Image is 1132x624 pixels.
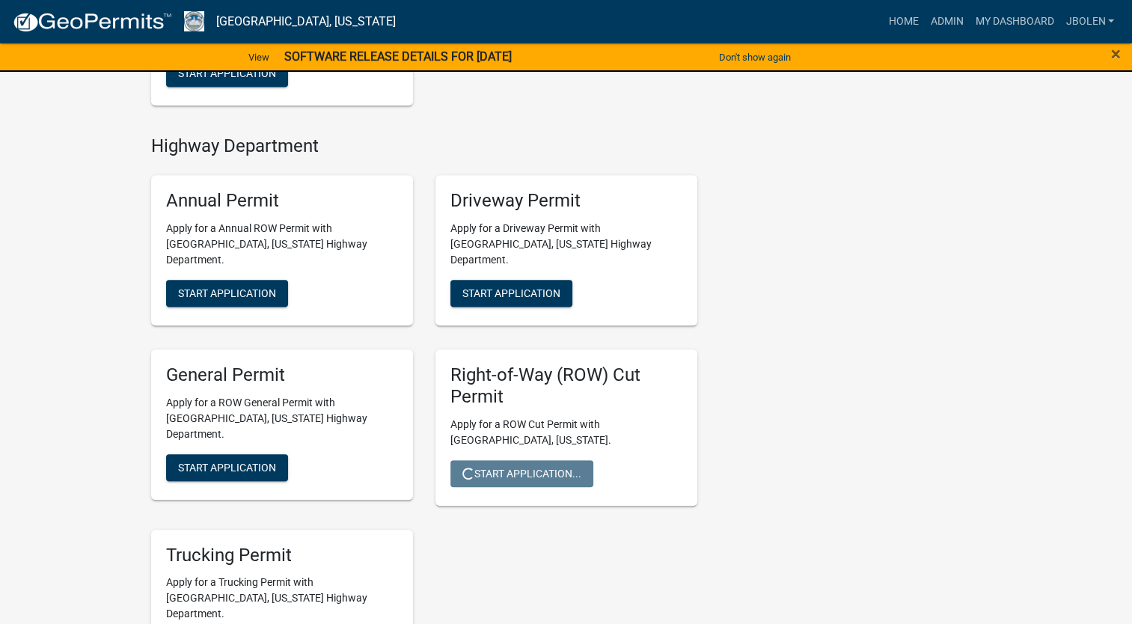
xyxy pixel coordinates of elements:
span: Start Application [178,67,276,79]
h5: Annual Permit [166,190,398,212]
p: Apply for a Annual ROW Permit with [GEOGRAPHIC_DATA], [US_STATE] Highway Department. [166,221,398,268]
a: Admin [924,7,969,36]
button: Close [1111,45,1121,63]
button: Start Application [450,280,572,307]
button: Start Application [166,280,288,307]
img: Vigo County, Indiana [184,11,204,31]
a: Home [882,7,924,36]
button: Start Application [166,454,288,481]
h5: Trucking Permit [166,545,398,566]
h4: Highway Department [151,135,697,157]
span: Start Application [462,287,560,299]
h5: Driveway Permit [450,190,682,212]
a: [GEOGRAPHIC_DATA], [US_STATE] [216,9,396,34]
a: View [242,45,275,70]
a: My Dashboard [969,7,1059,36]
button: Start Application... [450,460,593,487]
h5: Right-of-Way (ROW) Cut Permit [450,364,682,408]
p: Apply for a ROW General Permit with [GEOGRAPHIC_DATA], [US_STATE] Highway Department. [166,395,398,442]
p: Apply for a Trucking Permit with [GEOGRAPHIC_DATA], [US_STATE] Highway Department. [166,575,398,622]
p: Apply for a Driveway Permit with [GEOGRAPHIC_DATA], [US_STATE] Highway Department. [450,221,682,268]
p: Apply for a ROW Cut Permit with [GEOGRAPHIC_DATA], [US_STATE]. [450,417,682,448]
strong: SOFTWARE RELEASE DETAILS FOR [DATE] [284,49,512,64]
button: Don't show again [713,45,797,70]
button: Start Application [166,60,288,87]
h5: General Permit [166,364,398,386]
span: × [1111,43,1121,64]
span: Start Application [178,461,276,473]
span: Start Application... [462,467,581,479]
span: Start Application [178,287,276,299]
a: jbolen [1059,7,1120,36]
